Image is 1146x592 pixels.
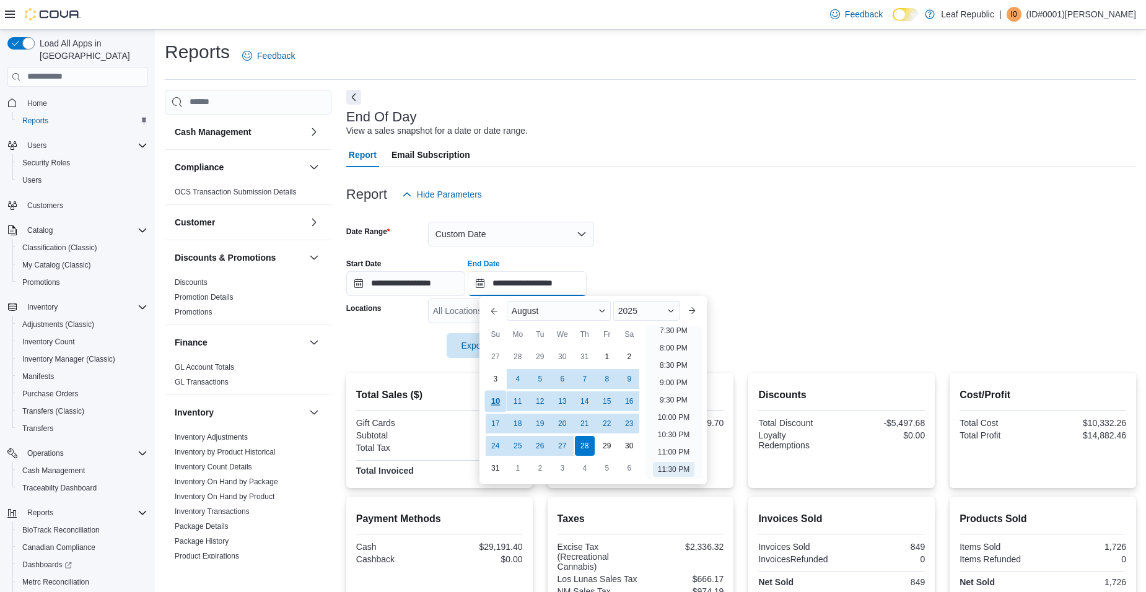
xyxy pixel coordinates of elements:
button: Inventory [175,406,304,419]
span: Inventory Adjustments [175,432,248,442]
li: 8:30 PM [655,358,693,373]
span: Metrc Reconciliation [22,577,89,587]
div: Fr [597,324,617,344]
span: GL Transactions [175,377,229,387]
div: day-20 [553,414,572,433]
span: My Catalog (Classic) [17,258,147,272]
div: day-6 [619,458,639,478]
a: Inventory On Hand by Package [175,477,278,486]
div: 1,726 [1046,577,1126,587]
span: Operations [27,448,64,458]
span: Transfers [22,424,53,433]
button: BioTrack Reconciliation [12,521,152,539]
a: Security Roles [17,155,75,170]
button: Traceabilty Dashboard [12,479,152,497]
span: Inventory Count [17,334,147,349]
div: Th [575,324,595,344]
span: Catalog [22,223,147,238]
button: Reports [12,112,152,129]
div: 849 [844,542,925,552]
a: Feedback [825,2,888,27]
button: Cash Management [307,124,321,139]
a: Dashboards [17,557,77,572]
span: Inventory Count [22,337,75,347]
input: Dark Mode [893,8,919,21]
button: Inventory Count [12,333,152,350]
div: $666.17 [643,574,724,584]
span: Classification (Classic) [17,240,147,255]
strong: Net Sold [960,577,995,587]
input: Press the down key to enter a popover containing a calendar. Press the escape key to close the po... [468,271,587,296]
div: day-25 [508,436,528,456]
h3: Customer [175,216,215,229]
span: Transfers [17,421,147,436]
div: day-27 [486,347,505,367]
div: day-15 [597,391,617,411]
span: Traceabilty Dashboard [22,483,97,493]
span: Inventory On Hand by Product [175,492,274,502]
h2: Products Sold [960,511,1126,526]
li: 8:00 PM [655,341,693,355]
span: Security Roles [17,155,147,170]
button: Catalog [22,223,58,238]
a: Package Details [175,522,229,531]
span: Cash Management [17,463,147,478]
span: Users [22,138,147,153]
a: Metrc Reconciliation [17,575,94,590]
button: Previous Month [484,301,504,321]
div: $10,332.26 [1046,418,1126,428]
li: 10:30 PM [653,427,694,442]
a: Cash Management [17,463,90,478]
h2: Invoices Sold [758,511,925,526]
div: Excise Tax (Recreational Cannabis) [558,542,638,572]
div: Loyalty Redemptions [758,430,839,450]
span: I0 [1011,7,1017,22]
a: My Catalog (Classic) [17,258,96,272]
span: Package History [175,536,229,546]
div: Button. Open the month selector. August is currently selected. [507,301,611,321]
div: Mo [508,324,528,344]
button: Discounts & Promotions [175,251,304,264]
div: day-26 [530,436,550,456]
a: Classification (Classic) [17,240,102,255]
button: Inventory [307,405,321,420]
a: Inventory Count [17,334,80,349]
label: Start Date [346,259,382,269]
a: Manifests [17,369,59,384]
div: Discounts & Promotions [165,275,331,324]
span: GL Account Totals [175,362,234,372]
span: Report [349,142,377,167]
div: day-27 [553,436,572,456]
div: day-28 [575,436,595,456]
button: Export [447,333,516,358]
h2: Total Sales ($) [356,388,523,403]
div: Cash [356,542,437,552]
span: Purchase Orders [17,386,147,401]
span: Traceabilty Dashboard [17,481,147,495]
button: Transfers [12,420,152,437]
span: Inventory On Hand by Package [175,477,278,487]
p: Leaf Republic [941,7,994,22]
div: $29,191.40 [442,542,522,552]
div: Total Profit [960,430,1040,440]
a: Customers [22,198,68,213]
button: Reports [22,505,58,520]
span: Load All Apps in [GEOGRAPHIC_DATA] [35,37,147,62]
p: | [999,7,1002,22]
div: Cashback [356,554,437,564]
button: My Catalog (Classic) [12,256,152,274]
button: Promotions [12,274,152,291]
div: $2,336.32 [643,542,724,552]
button: Customers [2,196,152,214]
span: Inventory [22,300,147,315]
div: day-10 [484,390,506,412]
button: Manifests [12,368,152,385]
button: Customer [175,216,304,229]
button: Finance [175,336,304,349]
li: 11:30 PM [653,462,694,477]
input: Press the down key to open a popover containing a calendar. [346,271,465,296]
a: Inventory by Product Historical [175,448,276,456]
span: Inventory Manager (Classic) [17,352,147,367]
div: Items Refunded [960,554,1040,564]
h2: Cost/Profit [960,388,1126,403]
